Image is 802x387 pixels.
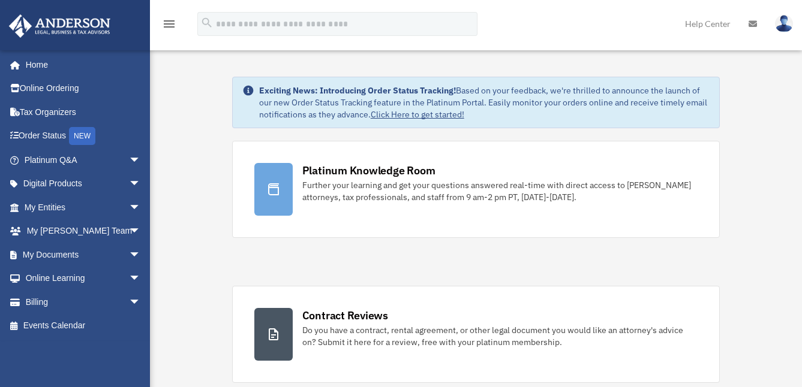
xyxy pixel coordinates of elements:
div: Contract Reviews [302,308,388,323]
a: My [PERSON_NAME] Teamarrow_drop_down [8,219,159,243]
div: Do you have a contract, rental agreement, or other legal document you would like an attorney's ad... [302,324,698,348]
a: My Entitiesarrow_drop_down [8,195,159,219]
div: NEW [69,127,95,145]
i: search [200,16,214,29]
span: arrow_drop_down [129,290,153,315]
span: arrow_drop_down [129,172,153,196]
img: Anderson Advisors Platinum Portal [5,14,114,38]
a: Online Ordering [8,77,159,101]
a: Order StatusNEW [8,124,159,149]
a: Online Learningarrow_drop_down [8,267,159,291]
strong: Exciting News: Introducing Order Status Tracking! [259,85,456,96]
a: Tax Organizers [8,100,159,124]
a: Home [8,53,153,77]
div: Further your learning and get your questions answered real-time with direct access to [PERSON_NAM... [302,179,698,203]
a: Events Calendar [8,314,159,338]
span: arrow_drop_down [129,195,153,220]
img: User Pic [775,15,793,32]
a: Platinum Q&Aarrow_drop_down [8,148,159,172]
a: menu [162,21,176,31]
span: arrow_drop_down [129,267,153,291]
span: arrow_drop_down [129,219,153,244]
a: Click Here to get started! [371,109,464,120]
span: arrow_drop_down [129,243,153,267]
i: menu [162,17,176,31]
a: Digital Productsarrow_drop_down [8,172,159,196]
a: Platinum Knowledge Room Further your learning and get your questions answered real-time with dire... [232,141,720,238]
span: arrow_drop_down [129,148,153,173]
a: Billingarrow_drop_down [8,290,159,314]
a: Contract Reviews Do you have a contract, rental agreement, or other legal document you would like... [232,286,720,383]
div: Platinum Knowledge Room [302,163,435,178]
a: My Documentsarrow_drop_down [8,243,159,267]
div: Based on your feedback, we're thrilled to announce the launch of our new Order Status Tracking fe... [259,84,710,120]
